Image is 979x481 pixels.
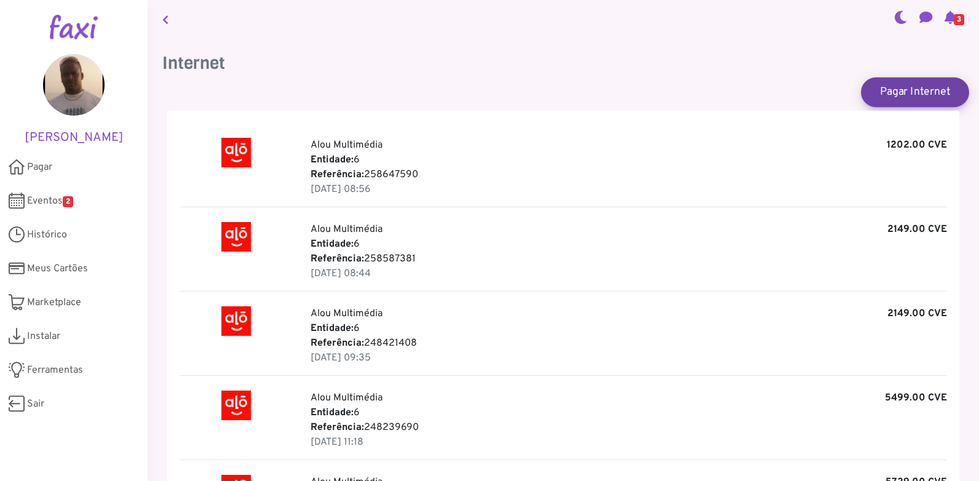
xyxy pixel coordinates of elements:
[221,138,251,167] img: Alou Multimédia
[27,261,88,276] span: Meus Cartões
[311,420,947,435] p: 248239690
[27,295,81,310] span: Marketplace
[887,222,947,237] b: 2149.00 CVE
[311,237,947,252] p: 6
[311,169,364,181] b: Referência:
[311,336,947,351] p: 248421408
[311,337,364,349] b: Referência:
[18,130,129,145] h5: [PERSON_NAME]
[311,153,947,167] p: 6
[311,167,947,182] p: 258647590
[311,351,947,365] p: 12 Mar 2025, 10:35
[221,306,251,336] img: Alou Multimédia
[954,14,964,25] span: 3
[311,322,354,335] b: Entidade:
[63,196,73,207] span: 2
[311,321,947,336] p: 6
[311,253,364,265] b: Referência:
[885,391,947,405] b: 5499.00 CVE
[311,138,947,153] p: Alou Multimédia
[18,54,129,145] a: [PERSON_NAME]
[311,238,354,250] b: Entidade:
[311,435,947,450] p: 16 Oct 2024, 12:18
[27,329,60,344] span: Instalar
[221,222,251,252] img: Alou Multimédia
[27,194,73,209] span: Eventos
[27,363,83,378] span: Ferramentas
[311,405,947,420] p: 6
[887,306,947,321] b: 2149.00 CVE
[311,421,364,434] b: Referência:
[162,53,964,74] h3: Internet
[311,182,947,197] p: 07 May 2025, 09:56
[311,222,947,237] p: Alou Multimédia
[27,228,67,242] span: Histórico
[861,77,969,106] a: Pagar Internet
[887,138,947,153] b: 1202.00 CVE
[311,252,947,266] p: 258587381
[221,391,251,420] img: Alou Multimédia
[311,154,354,166] b: Entidade:
[311,391,947,405] p: Alou Multimédia
[27,397,44,411] span: Sair
[311,266,947,281] p: 07 May 2025, 09:44
[311,306,947,321] p: Alou Multimédia
[311,407,354,419] b: Entidade:
[27,160,52,175] span: Pagar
